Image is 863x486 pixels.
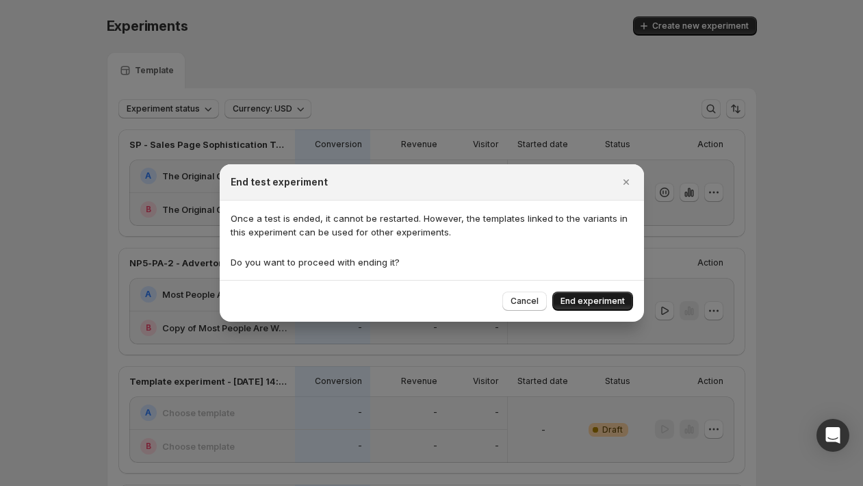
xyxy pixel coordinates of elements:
button: End experiment [552,292,633,311]
span: Cancel [511,296,539,307]
h2: End test experiment [231,175,328,189]
p: Do you want to proceed with ending it? [231,255,633,269]
span: End experiment [561,296,625,307]
div: Open Intercom Messenger [816,419,849,452]
button: Close [617,172,636,192]
button: Cancel [502,292,547,311]
p: Once a test is ended, it cannot be restarted. However, the templates linked to the variants in th... [231,212,633,239]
